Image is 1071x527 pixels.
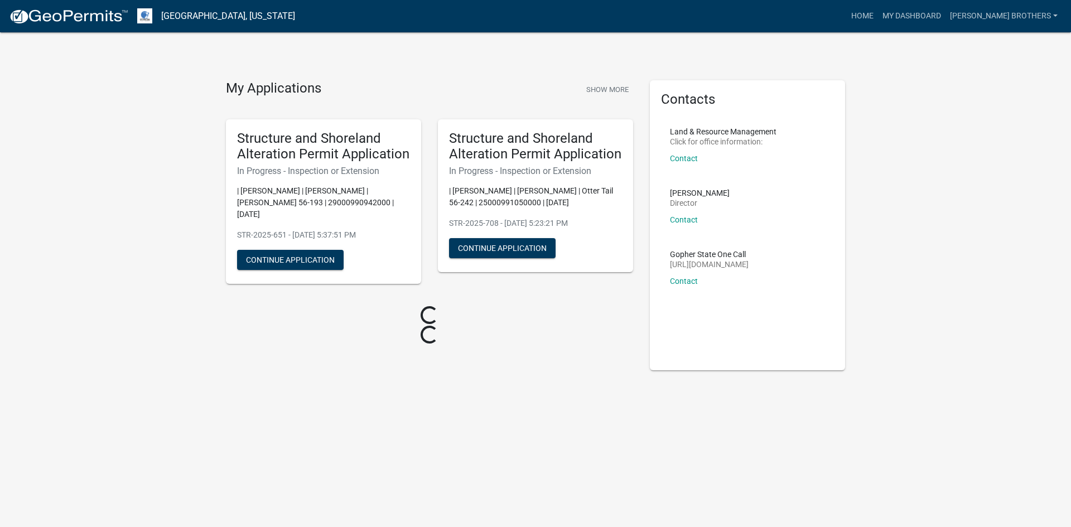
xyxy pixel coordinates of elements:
[237,229,410,241] p: STR-2025-651 - [DATE] 5:37:51 PM
[237,166,410,176] h6: In Progress - Inspection or Extension
[847,6,878,27] a: Home
[878,6,945,27] a: My Dashboard
[449,217,622,229] p: STR-2025-708 - [DATE] 5:23:21 PM
[670,189,730,197] p: [PERSON_NAME]
[582,80,633,99] button: Show More
[670,199,730,207] p: Director
[226,80,321,97] h4: My Applications
[449,166,622,176] h6: In Progress - Inspection or Extension
[237,185,410,220] p: | [PERSON_NAME] | [PERSON_NAME] | [PERSON_NAME] 56-193 | 29000990942000 | [DATE]
[670,215,698,224] a: Contact
[670,250,749,258] p: Gopher State One Call
[161,7,295,26] a: [GEOGRAPHIC_DATA], [US_STATE]
[670,277,698,286] a: Contact
[670,138,776,146] p: Click for office information:
[449,185,622,209] p: | [PERSON_NAME] | [PERSON_NAME] | Otter Tail 56-242 | 25000991050000 | [DATE]
[945,6,1062,27] a: [PERSON_NAME] Brothers
[670,128,776,136] p: Land & Resource Management
[237,250,344,270] button: Continue Application
[449,130,622,163] h5: Structure and Shoreland Alteration Permit Application
[670,260,749,268] p: [URL][DOMAIN_NAME]
[449,238,556,258] button: Continue Application
[661,91,834,108] h5: Contacts
[670,154,698,163] a: Contact
[237,130,410,163] h5: Structure and Shoreland Alteration Permit Application
[137,8,152,23] img: Otter Tail County, Minnesota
